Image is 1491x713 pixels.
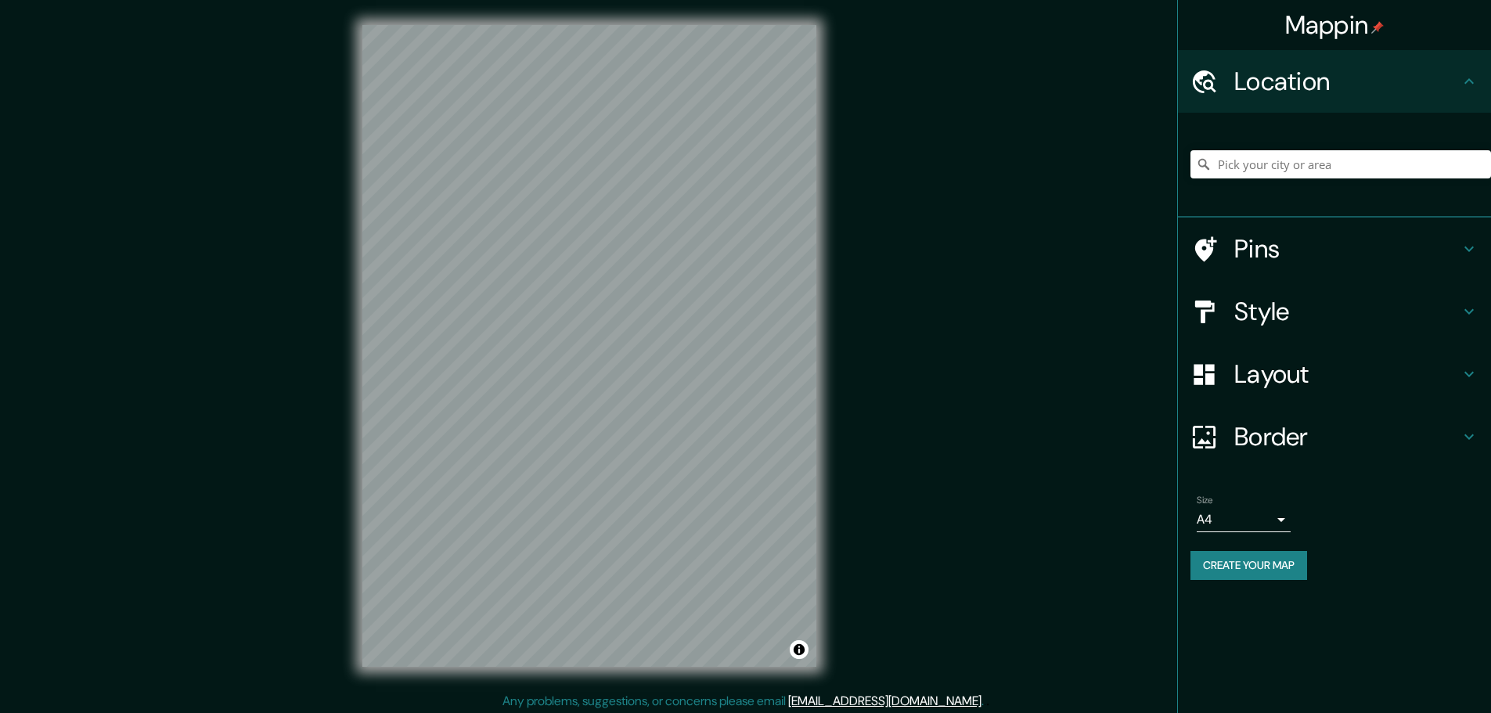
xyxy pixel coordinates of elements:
[1234,296,1460,327] h4: Style
[1190,150,1491,178] input: Pick your city or area
[1197,507,1291,532] div: A4
[1234,66,1460,97] h4: Location
[1234,421,1460,452] h4: Border
[1234,233,1460,265] h4: Pins
[1190,551,1307,580] button: Create your map
[790,640,809,659] button: Toggle attribution
[1178,280,1491,343] div: Style
[502,692,984,711] p: Any problems, suggestions, or concerns please email .
[1178,405,1491,468] div: Border
[1178,218,1491,280] div: Pins
[1178,50,1491,113] div: Location
[1285,9,1385,41] h4: Mappin
[362,25,816,667] canvas: Map
[984,692,986,711] div: .
[986,692,989,711] div: .
[1178,343,1491,405] div: Layout
[1371,21,1384,34] img: pin-icon.png
[1234,358,1460,390] h4: Layout
[788,693,981,709] a: [EMAIL_ADDRESS][DOMAIN_NAME]
[1197,494,1213,507] label: Size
